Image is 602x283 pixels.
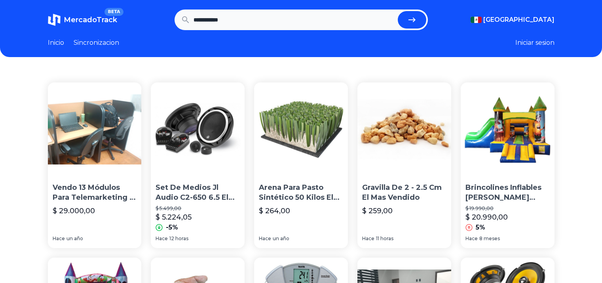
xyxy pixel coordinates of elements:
p: $ 19.990,00 [465,205,550,212]
button: Iniciar sesion [515,38,555,48]
a: Gravilla De 2 - 2.5 Cm El Mas VendidoGravilla De 2 - 2.5 Cm El Mas Vendido$ 259,00Hace11 horas [357,82,451,248]
p: Vendo 13 Módulos Para Telemarketing O Ciber Y Mas Cosas [53,183,137,203]
img: MercadoTrack [48,13,61,26]
p: -5% [166,223,178,232]
img: Arena Para Pasto Sintético 50 Kilos El Mas Vendido [254,82,348,176]
a: Arena Para Pasto Sintético 50 Kilos El Mas VendidoArena Para Pasto Sintético 50 Kilos El Mas Vend... [254,82,348,248]
a: Set De Medios Jl Audio C2-650 6.5 El Mas VendidoSet De Medios Jl Audio C2-650 6.5 El Mas Vendido$... [151,82,245,248]
p: $ 259,00 [362,205,393,216]
img: Vendo 13 Módulos Para Telemarketing O Ciber Y Mas Cosas [48,82,142,176]
span: Hace [465,235,478,242]
span: MercadoTrack [64,15,117,24]
span: Hace [259,235,271,242]
p: Set De Medios Jl Audio C2-650 6.5 El Mas Vendido [156,183,240,203]
a: MercadoTrackBETA [48,13,117,26]
p: $ 5.224,05 [156,212,192,223]
span: 8 meses [479,235,500,242]
p: $ 264,00 [259,205,290,216]
span: 12 horas [169,235,188,242]
img: Brincolines Inflables Castillo Escaladora, La Mas Vendida!! [461,82,555,176]
span: BETA [104,8,123,16]
p: $ 5.499,00 [156,205,240,212]
img: Gravilla De 2 - 2.5 Cm El Mas Vendido [357,82,451,176]
p: $ 29.000,00 [53,205,95,216]
span: Hace [156,235,168,242]
p: Gravilla De 2 - 2.5 Cm El Mas Vendido [362,183,446,203]
a: Inicio [48,38,64,48]
p: Arena Para Pasto Sintético 50 Kilos El Mas Vendido [259,183,343,203]
span: Hace [362,235,374,242]
span: Hace [53,235,65,242]
img: Mexico [471,17,482,23]
p: $ 20.990,00 [465,212,508,223]
a: Vendo 13 Módulos Para Telemarketing O Ciber Y Mas CosasVendo 13 Módulos Para Telemarketing O Cibe... [48,82,142,248]
span: [GEOGRAPHIC_DATA] [483,15,555,25]
p: Brincolines Inflables [PERSON_NAME] Escaladora, La Mas Vendida!! [465,183,550,203]
p: 5% [476,223,485,232]
span: un año [66,235,83,242]
a: Sincronizacion [74,38,119,48]
img: Set De Medios Jl Audio C2-650 6.5 El Mas Vendido [151,82,245,176]
span: 11 horas [376,235,393,242]
span: un año [273,235,289,242]
a: Brincolines Inflables Castillo Escaladora, La Mas Vendida!!Brincolines Inflables [PERSON_NAME] Es... [461,82,555,248]
button: [GEOGRAPHIC_DATA] [471,15,555,25]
